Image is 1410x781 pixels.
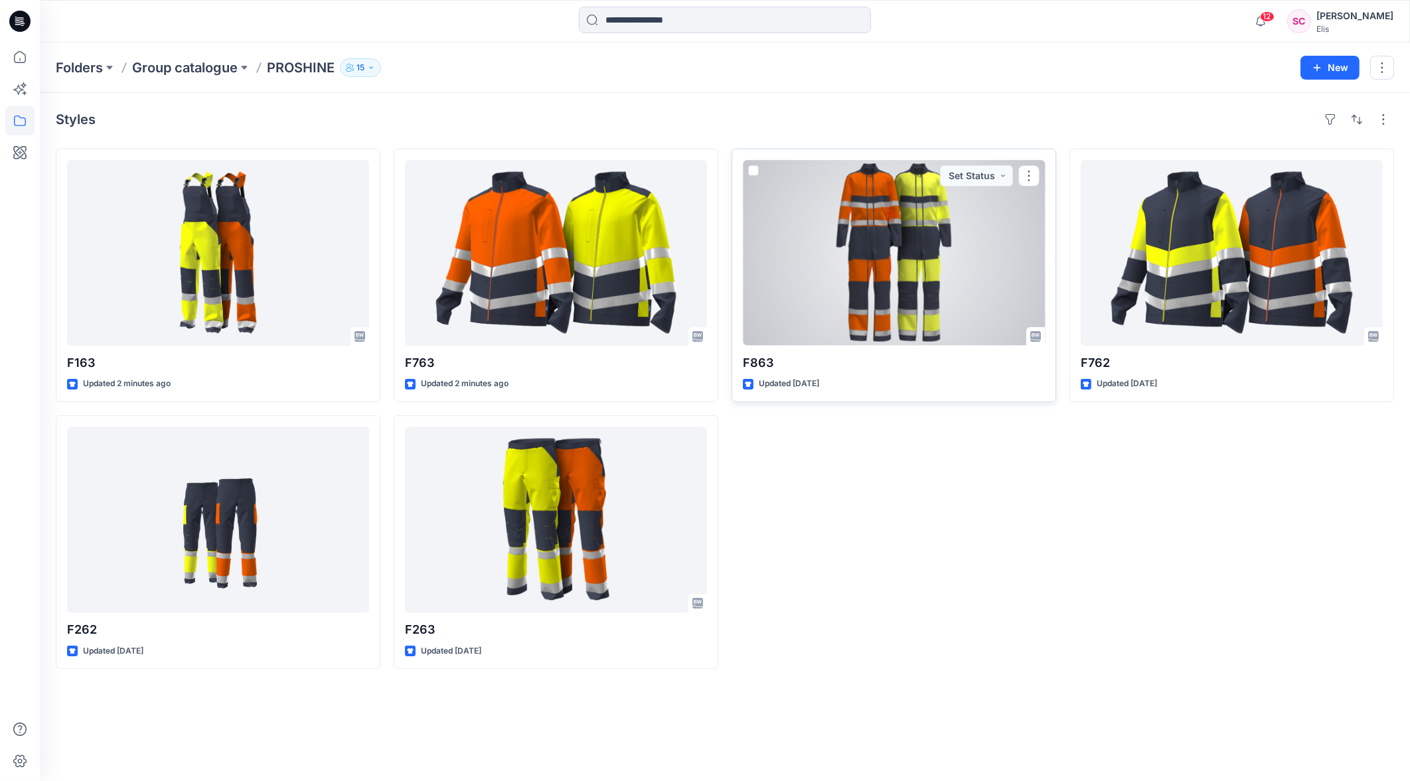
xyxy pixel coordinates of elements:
[1316,8,1393,24] div: [PERSON_NAME]
[1081,160,1383,346] a: F762
[1260,11,1275,22] span: 12
[1316,24,1393,34] div: Elis
[421,644,481,658] p: Updated [DATE]
[356,60,364,75] p: 15
[1300,56,1360,80] button: New
[421,377,509,391] p: Updated 2 minutes ago
[1081,354,1383,372] p: F762
[743,354,1045,372] p: F863
[759,377,819,391] p: Updated [DATE]
[56,58,103,77] a: Folders
[83,644,143,658] p: Updated [DATE]
[67,620,369,639] p: F262
[56,111,96,127] h4: Styles
[405,427,707,612] a: F263
[83,377,171,391] p: Updated 2 minutes ago
[405,160,707,346] a: F763
[267,58,335,77] p: PROSHINE
[743,160,1045,346] a: F863
[340,58,381,77] button: 15
[405,354,707,372] p: F763
[67,160,369,346] a: F163
[405,620,707,639] p: F263
[67,427,369,612] a: F262
[1287,9,1311,33] div: SC
[132,58,238,77] a: Group catalogue
[1097,377,1157,391] p: Updated [DATE]
[67,354,369,372] p: F163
